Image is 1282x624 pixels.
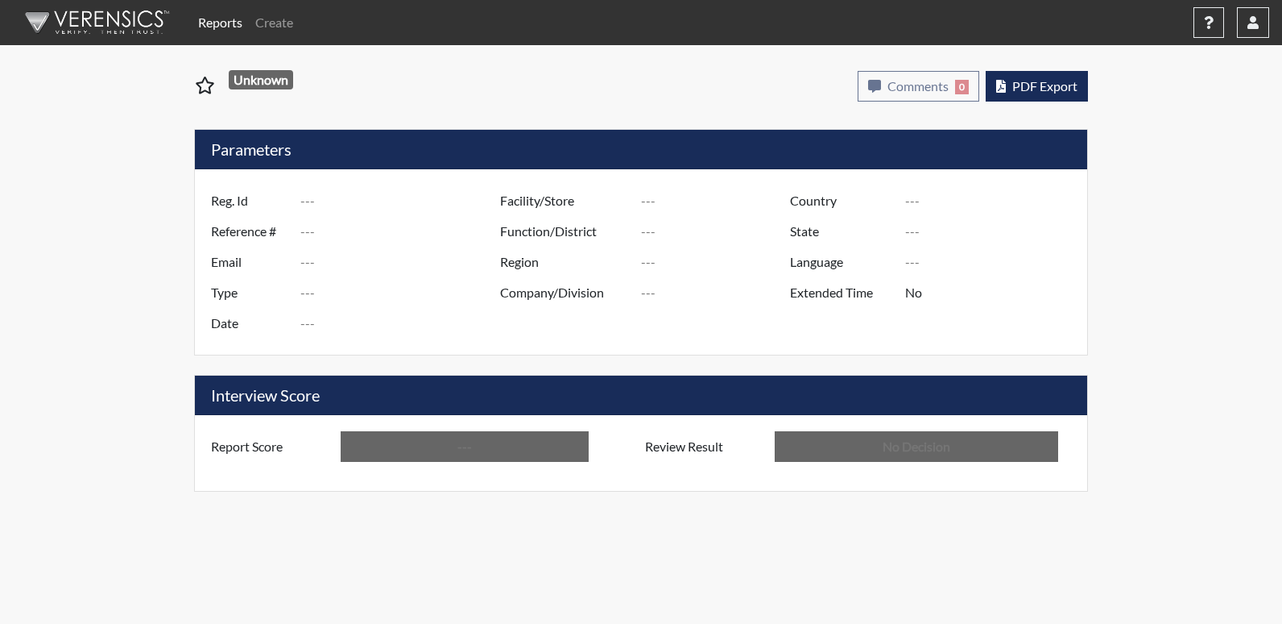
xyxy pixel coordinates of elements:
[300,308,504,339] input: ---
[633,431,775,462] label: Review Result
[905,247,1083,277] input: ---
[641,277,794,308] input: ---
[1012,78,1077,94] span: PDF Export
[300,185,504,216] input: ---
[641,216,794,247] input: ---
[488,277,641,308] label: Company/Division
[199,247,300,277] label: Email
[341,431,589,462] input: ---
[229,70,294,89] span: Unknown
[300,216,504,247] input: ---
[778,247,905,277] label: Language
[775,431,1058,462] input: No Decision
[778,216,905,247] label: State
[905,277,1083,308] input: ---
[199,216,300,247] label: Reference #
[300,247,504,277] input: ---
[887,78,949,94] span: Comments
[192,6,249,39] a: Reports
[986,71,1088,102] button: PDF Export
[300,277,504,308] input: ---
[641,185,794,216] input: ---
[488,216,641,247] label: Function/District
[249,6,300,39] a: Create
[199,277,300,308] label: Type
[195,376,1087,415] h5: Interview Score
[955,80,969,94] span: 0
[195,130,1087,169] h5: Parameters
[199,308,300,339] label: Date
[488,247,641,277] label: Region
[905,216,1083,247] input: ---
[778,185,905,216] label: Country
[488,185,641,216] label: Facility/Store
[858,71,979,102] button: Comments0
[199,431,341,462] label: Report Score
[778,277,905,308] label: Extended Time
[905,185,1083,216] input: ---
[641,247,794,277] input: ---
[199,185,300,216] label: Reg. Id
